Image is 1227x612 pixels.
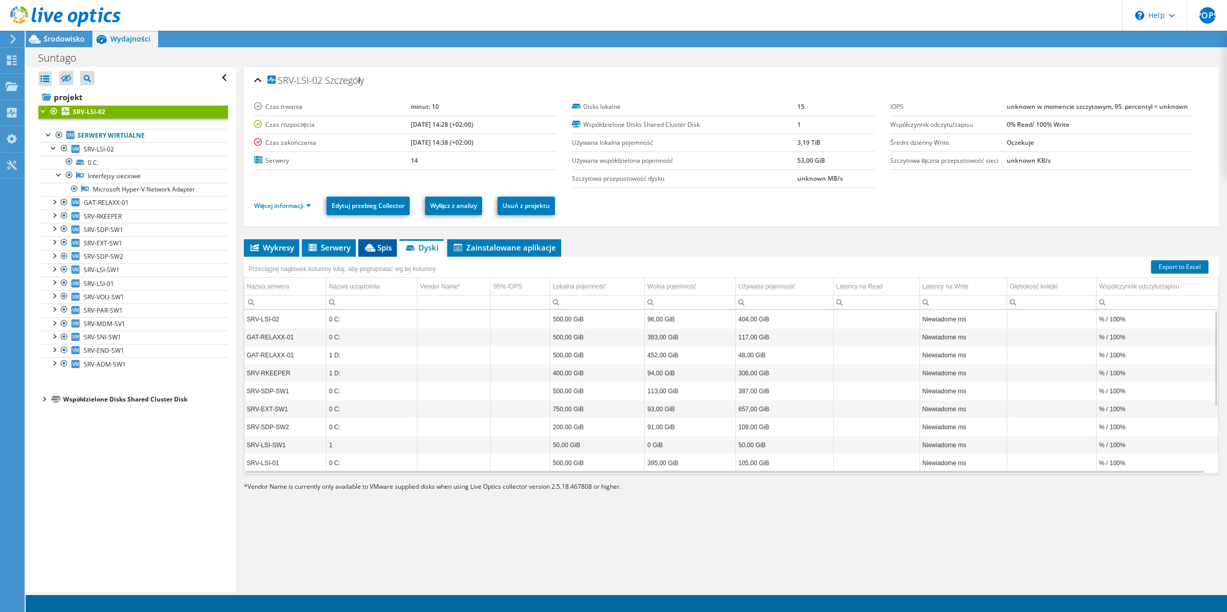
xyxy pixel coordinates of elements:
[84,306,123,315] span: SRV-PAR-SW1
[327,382,417,400] td: Column Nazwa urządzenia, Value 0 C:
[417,400,491,418] td: Column Vendor Name*, Value
[797,174,843,183] b: unknown MB/s
[307,242,351,253] span: Serwery
[1007,310,1096,328] td: Column Głębokość kolejki, Value
[244,481,732,492] p: Vendor Name is currently only available to VMware supplied disks when using Live Optics collector...
[833,364,919,382] td: Column Latency na Read, Value
[1199,7,1216,24] span: POPS
[420,280,488,293] div: Vendor Name*
[736,454,833,472] td: Column Używana pojemność, Value 105,00 GiB
[327,310,417,328] td: Column Nazwa urządzenia, Value 0 C:
[645,328,736,346] td: Column Wolna pojemność, Value 383,00 GiB
[550,328,644,346] td: Column Lokalna pojemność, Value 500,00 GiB
[110,34,150,44] span: Wydajności
[39,303,228,317] a: SRV-PAR-SW1
[736,295,833,309] td: Column Używana pojemność, Filter cell
[645,418,736,436] td: Column Wolna pojemność, Value 91,00 GiB
[738,280,795,293] div: Używana pojemność
[327,278,417,296] td: Nazwa urządzenia Column
[550,295,644,309] td: Column Lokalna pojemność, Filter cell
[890,156,1007,166] label: Szczytowa łączna przepustowość sieci
[1096,278,1218,296] td: Współczynnik odczytu/zapisu Column
[1007,436,1096,454] td: Column Głębokość kolejki, Value
[246,262,438,276] div: Przeciągnij nagłówek kolumny tutaj, aby pogrupować wg tej kolumny
[572,120,797,130] label: Współdzielone Disks Shared Cluster Disk
[1096,346,1218,364] td: Column Współczynnik odczytu/zapisu, Value % / 100%
[645,364,736,382] td: Column Wolna pojemność, Value 94,00 GiB
[244,346,327,364] td: Column Nazwa serwera, Value GAT-RELAXX-01
[247,280,290,293] div: Nazwa serwera
[84,319,125,328] span: SRV-MDM-SV1
[833,278,919,296] td: Latency na Read Column
[84,360,126,369] span: SRV-ADM-SW1
[1096,364,1218,382] td: Column Współczynnik odczytu/zapisu, Value % / 100%
[411,156,418,165] b: 14
[550,382,644,400] td: Column Lokalna pojemność, Value 500,00 GiB
[491,295,550,309] td: Column 95% IOPS, Filter cell
[1007,156,1051,165] b: unknown KB/s
[244,328,327,346] td: Column Nazwa serwera, Value GAT-RELAXX-01
[491,310,550,328] td: Column 95% IOPS, Value
[254,120,411,130] label: Czas rozpoczęcia
[491,328,550,346] td: Column 95% IOPS, Value
[1007,454,1096,472] td: Column Głębokość kolejki, Value
[833,346,919,364] td: Column Latency na Read, Value
[736,436,833,454] td: Column Używana pojemność, Value 50,00 GiB
[39,196,228,209] a: GAT-RELAXX-01
[736,400,833,418] td: Column Używana pojemność, Value 657,00 GiB
[919,418,1007,436] td: Column Latency na Write, Value Niewiadome ms
[890,138,1007,148] label: Średni dzienny Write
[1007,102,1188,111] b: unknown w momencie szczytowym, 95. percentyl = unknown
[327,400,417,418] td: Column Nazwa urządzenia, Value 0 C:
[417,310,491,328] td: Column Vendor Name*, Value
[84,225,123,234] span: SRV-SDP-SW1
[73,107,105,116] b: SRV-LSI-02
[254,138,411,148] label: Czas zakończenia
[84,279,114,288] span: SRV-LSI-01
[39,331,228,344] a: SRV-SNI-SW1
[244,382,327,400] td: Column Nazwa serwera, Value SRV-SDP-SW1
[1096,328,1218,346] td: Column Współczynnik odczytu/zapisu, Value % / 100%
[452,242,556,253] span: Zainstalowane aplikacje
[919,382,1007,400] td: Column Latency na Write, Value Niewiadome ms
[244,278,327,296] td: Nazwa serwera Column
[1096,400,1218,418] td: Column Współczynnik odczytu/zapisu, Value % / 100%
[1007,295,1096,309] td: Column Głębokość kolejki, Filter cell
[1096,295,1218,309] td: Column Współczynnik odczytu/zapisu, Filter cell
[411,120,473,129] b: [DATE] 14:28 (+02:00)
[550,278,644,296] td: Lokalna pojemność Column
[572,138,797,148] label: Używana lokalna pojemność
[327,418,417,436] td: Column Nazwa urządzenia, Value 0 C:
[550,454,644,472] td: Column Lokalna pojemność, Value 500,00 GiB
[411,138,473,147] b: [DATE] 14:38 (+02:00)
[919,295,1007,309] td: Column Latency na Write, Filter cell
[405,242,438,253] span: Dyski
[1096,454,1218,472] td: Column Współczynnik odczytu/zapisu, Value % / 100%
[890,120,1007,130] label: Współczynnik odczytu/zapisu
[550,346,644,364] td: Column Lokalna pojemność, Value 500,00 GiB
[254,156,411,166] label: Serwery
[1007,120,1069,129] b: 0% Read/ 100% Write
[39,344,228,357] a: SRV-END-SW1
[836,280,883,293] div: Latency na Read
[244,454,327,472] td: Column Nazwa serwera, Value SRV-LSI-01
[833,454,919,472] td: Column Latency na Read, Value
[645,436,736,454] td: Column Wolna pojemność, Value 0 GiB
[244,400,327,418] td: Column Nazwa serwera, Value SRV-EXT-SW1
[417,278,491,296] td: Vendor Name* Column
[833,295,919,309] td: Column Latency na Read, Filter cell
[797,156,825,165] b: 53,00 GiB
[39,183,228,196] a: Microsoft Hyper-V Network Adapter
[39,290,228,303] a: SRV-VOU-SW1
[572,174,797,184] label: Szczytowa przepustowość dysku
[645,278,736,296] td: Wolna pojemność Column
[736,418,833,436] td: Column Używana pojemność, Value 109,00 GiB
[919,436,1007,454] td: Column Latency na Write, Value Niewiadome ms
[39,156,228,169] a: 0 C:
[329,280,380,293] div: Nazwa urządzenia
[84,265,120,274] span: SRV-LSI-SW1
[919,278,1007,296] td: Latency na Write Column
[919,310,1007,328] td: Column Latency na Write, Value Niewiadome ms
[647,280,696,293] div: Wolna pojemność
[572,102,797,112] label: Disks lokalne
